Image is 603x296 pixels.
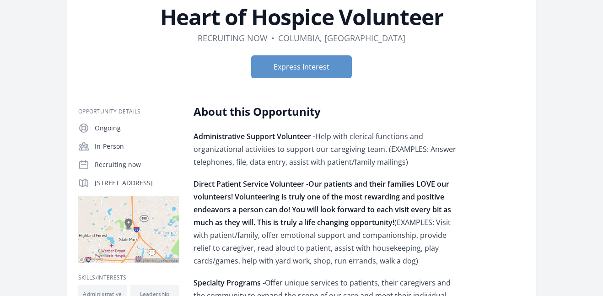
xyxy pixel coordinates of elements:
strong: Administrative Support Volunteer - [194,131,315,141]
dd: Columbia, [GEOGRAPHIC_DATA] [278,32,405,44]
button: Express Interest [251,55,352,78]
strong: Specialty Programs - [194,278,265,288]
p: [STREET_ADDRESS] [95,178,179,188]
p: (EXAMPLES: Visit with patient/family, offer emotional support and companionship, provide relief t... [194,178,461,267]
img: Map [78,196,179,263]
div: • [271,32,275,44]
h3: Opportunity Details [78,108,179,115]
strong: Our patients and their families LOVE our volunteers! Volunteering is truly one of the most reward... [194,179,451,227]
h2: About this Opportunity [194,104,461,119]
p: Help with clerical functions and organizational activities to support our caregiving team. (EXAMP... [194,130,461,168]
p: In-Person [95,142,179,151]
p: Recruiting now [95,160,179,169]
dd: Recruiting now [198,32,268,44]
h1: Heart of Hospice Volunteer [78,6,525,28]
p: Ongoing [95,124,179,133]
h3: Skills/Interests [78,274,179,281]
strong: Direct Patient Service Volunteer - [194,179,308,189]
